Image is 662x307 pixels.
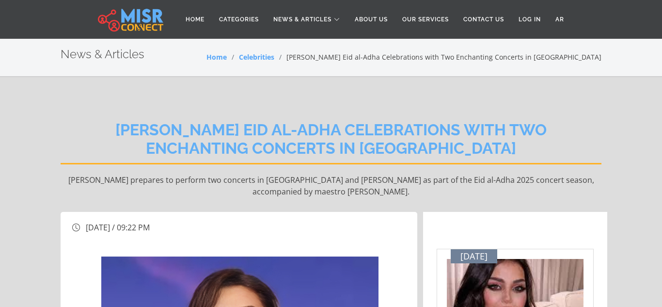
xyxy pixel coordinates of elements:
a: Contact Us [456,10,511,29]
span: [DATE] / 09:22 PM [86,222,150,233]
h2: [PERSON_NAME] Eid al-Adha Celebrations with Two Enchanting Concerts in [GEOGRAPHIC_DATA] [61,121,601,164]
img: main.misr_connect [98,7,163,32]
a: AR [548,10,571,29]
span: News & Articles [273,15,331,24]
h2: News & Articles [61,48,144,62]
a: Home [178,10,212,29]
a: Home [206,52,227,62]
a: Our Services [395,10,456,29]
span: [DATE] [460,251,488,262]
a: News & Articles [266,10,347,29]
a: About Us [347,10,395,29]
li: [PERSON_NAME] Eid al-Adha Celebrations with Two Enchanting Concerts in [GEOGRAPHIC_DATA] [274,52,601,62]
a: Log in [511,10,548,29]
p: [PERSON_NAME] prepares to perform two concerts in [GEOGRAPHIC_DATA] and [PERSON_NAME] as part of ... [61,174,601,197]
a: Celebrities [239,52,274,62]
a: Categories [212,10,266,29]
